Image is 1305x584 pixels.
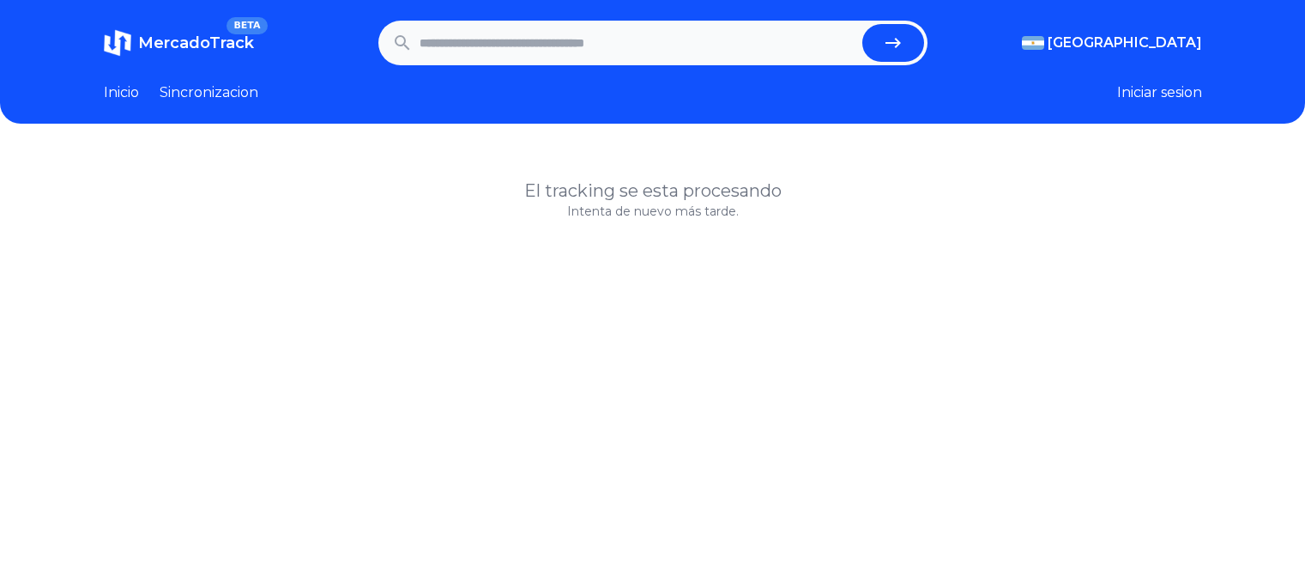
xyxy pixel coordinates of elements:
button: Iniciar sesion [1117,82,1202,103]
h1: El tracking se esta procesando [104,179,1202,203]
img: MercadoTrack [104,29,131,57]
span: BETA [227,17,267,34]
a: Inicio [104,82,139,103]
button: [GEOGRAPHIC_DATA] [1022,33,1202,53]
span: [GEOGRAPHIC_DATA] [1048,33,1202,53]
a: MercadoTrackBETA [104,29,254,57]
a: Sincronizacion [160,82,258,103]
p: Intenta de nuevo más tarde. [104,203,1202,220]
span: MercadoTrack [138,33,254,52]
img: Argentina [1022,36,1044,50]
